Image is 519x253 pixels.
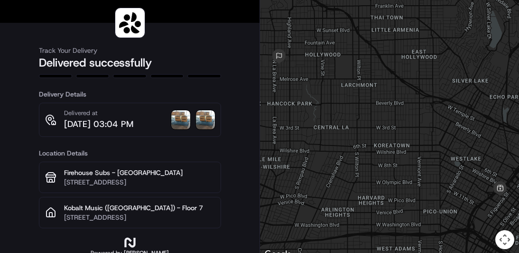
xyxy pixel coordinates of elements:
[64,203,215,213] p: Kobalt Music ([GEOGRAPHIC_DATA]) - Floor 7
[196,110,215,129] img: signature_proof_of_delivery image
[171,110,190,129] img: photo_proof_of_delivery image
[39,148,221,158] h3: Location Details
[39,55,221,70] h2: Delivered successfully
[64,213,215,222] p: [STREET_ADDRESS]
[64,177,215,187] p: [STREET_ADDRESS]
[64,109,133,117] p: Delivered at
[64,168,215,177] p: Firehouse Subs - [GEOGRAPHIC_DATA]
[39,46,221,55] h3: Track Your Delivery
[117,10,143,36] img: logo-public_tracking_screen-Sharebite-1703187580717.png
[39,89,221,99] h3: Delivery Details
[495,230,514,249] button: Map camera controls
[64,117,133,131] p: [DATE] 03:04 PM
